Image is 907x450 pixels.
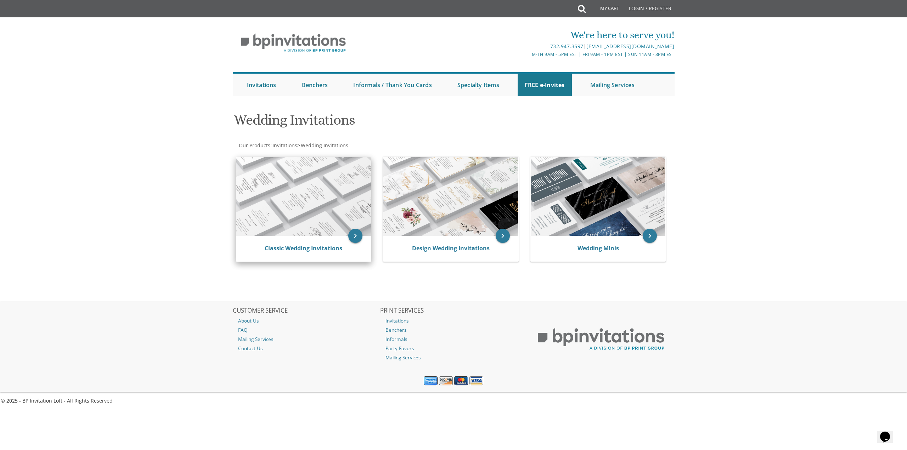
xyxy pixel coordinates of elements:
[380,335,527,344] a: Informals
[233,316,379,325] a: About Us
[233,325,379,335] a: FAQ
[380,51,674,58] div: M-Th 9am - 5pm EST | Fri 9am - 1pm EST | Sun 11am - 3pm EST
[439,376,453,386] img: Discover
[518,74,572,96] a: FREE e-Invites
[348,229,362,243] a: keyboard_arrow_right
[450,74,506,96] a: Specialty Items
[233,142,454,149] div: :
[295,74,335,96] a: Benchers
[380,42,674,51] div: |
[301,142,348,149] span: Wedding Invitations
[380,307,527,314] h2: PRINT SERVICES
[383,157,518,236] img: Design Wedding Invitations
[469,376,483,386] img: Visa
[346,74,439,96] a: Informals / Thank You Cards
[240,74,283,96] a: Invitations
[233,344,379,353] a: Contact Us
[578,244,619,252] a: Wedding Minis
[585,1,624,18] a: My Cart
[297,142,348,149] span: >
[380,28,674,42] div: We're here to serve you!
[300,142,348,149] a: Wedding Invitations
[412,244,490,252] a: Design Wedding Invitations
[265,244,342,252] a: Classic Wedding Invitations
[643,229,657,243] a: keyboard_arrow_right
[238,142,270,149] a: Our Products
[380,344,527,353] a: Party Favors
[496,229,510,243] a: keyboard_arrow_right
[550,43,584,50] a: 732.947.3597
[424,376,438,386] img: American Express
[234,112,523,133] h1: Wedding Invitations
[528,321,675,357] img: BP Print Group
[583,74,642,96] a: Mailing Services
[272,142,297,149] span: Invitations
[531,157,666,236] img: Wedding Minis
[454,376,468,386] img: MasterCard
[380,316,527,325] a: Invitations
[877,422,900,443] iframe: chat widget
[380,353,527,362] a: Mailing Services
[236,157,371,236] img: Classic Wedding Invitations
[233,335,379,344] a: Mailing Services
[272,142,297,149] a: Invitations
[380,325,527,335] a: Benchers
[233,307,379,314] h2: CUSTOMER SERVICE
[586,43,674,50] a: [EMAIL_ADDRESS][DOMAIN_NAME]
[233,28,354,58] img: BP Invitation Loft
